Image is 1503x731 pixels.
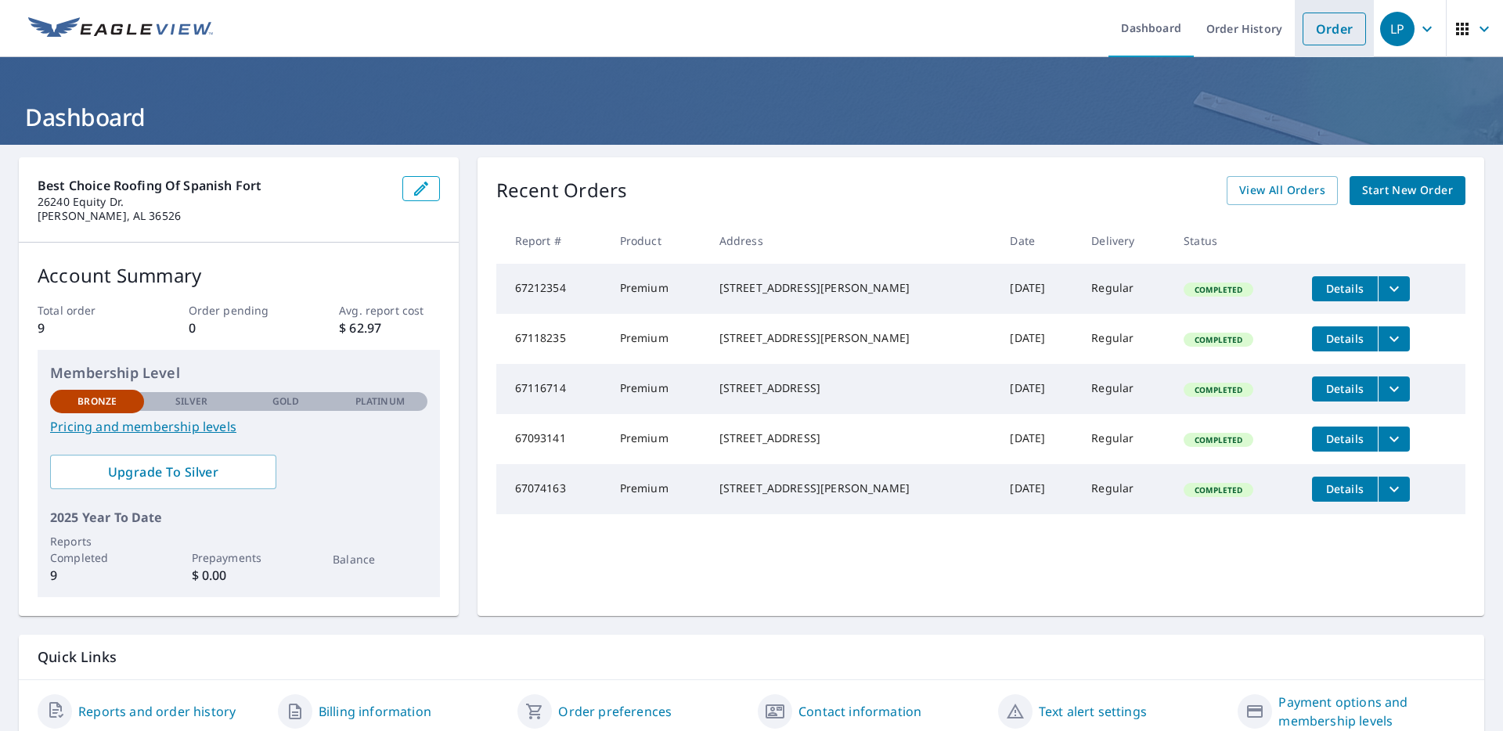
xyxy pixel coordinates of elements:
[496,218,607,264] th: Report #
[607,314,707,364] td: Premium
[1350,176,1465,205] a: Start New Order
[719,330,986,346] div: [STREET_ADDRESS][PERSON_NAME]
[1185,434,1252,445] span: Completed
[1278,693,1465,730] a: Payment options and membership levels
[1362,181,1453,200] span: Start New Order
[496,314,607,364] td: 67118235
[1321,331,1368,346] span: Details
[189,302,289,319] p: Order pending
[1378,477,1410,502] button: filesDropdownBtn-67074163
[1079,464,1171,514] td: Regular
[719,430,986,446] div: [STREET_ADDRESS]
[19,101,1484,133] h1: Dashboard
[1079,414,1171,464] td: Regular
[1321,281,1368,296] span: Details
[1378,376,1410,402] button: filesDropdownBtn-67116714
[50,417,427,436] a: Pricing and membership levels
[997,264,1079,314] td: [DATE]
[707,218,998,264] th: Address
[192,566,286,585] p: $ 0.00
[997,414,1079,464] td: [DATE]
[50,533,144,566] p: Reports Completed
[339,319,439,337] p: $ 62.97
[1312,326,1378,351] button: detailsBtn-67118235
[997,218,1079,264] th: Date
[1185,334,1252,345] span: Completed
[38,302,138,319] p: Total order
[1321,481,1368,496] span: Details
[798,702,921,721] a: Contact information
[1185,384,1252,395] span: Completed
[319,702,431,721] a: Billing information
[719,380,986,396] div: [STREET_ADDRESS]
[189,319,289,337] p: 0
[1378,427,1410,452] button: filesDropdownBtn-67093141
[50,362,427,384] p: Membership Level
[355,394,405,409] p: Platinum
[63,463,264,481] span: Upgrade To Silver
[1239,181,1325,200] span: View All Orders
[496,364,607,414] td: 67116714
[558,702,672,721] a: Order preferences
[496,464,607,514] td: 67074163
[38,209,390,223] p: [PERSON_NAME], AL 36526
[192,549,286,566] p: Prepayments
[1079,314,1171,364] td: Regular
[1079,364,1171,414] td: Regular
[997,364,1079,414] td: [DATE]
[175,394,208,409] p: Silver
[997,464,1079,514] td: [DATE]
[1312,477,1378,502] button: detailsBtn-67074163
[1185,284,1252,295] span: Completed
[1303,13,1366,45] a: Order
[1380,12,1415,46] div: LP
[1312,276,1378,301] button: detailsBtn-67212354
[78,702,236,721] a: Reports and order history
[607,364,707,414] td: Premium
[607,464,707,514] td: Premium
[607,264,707,314] td: Premium
[38,647,1465,667] p: Quick Links
[38,176,390,195] p: Best Choice Roofing Of Spanish Fort
[1039,702,1147,721] a: Text alert settings
[50,508,427,527] p: 2025 Year To Date
[1185,484,1252,495] span: Completed
[607,414,707,464] td: Premium
[1321,381,1368,396] span: Details
[1312,376,1378,402] button: detailsBtn-67116714
[496,176,628,205] p: Recent Orders
[1312,427,1378,452] button: detailsBtn-67093141
[1079,264,1171,314] td: Regular
[1378,276,1410,301] button: filesDropdownBtn-67212354
[719,280,986,296] div: [STREET_ADDRESS][PERSON_NAME]
[333,551,427,567] p: Balance
[997,314,1079,364] td: [DATE]
[38,195,390,209] p: 26240 Equity Dr.
[28,17,213,41] img: EV Logo
[607,218,707,264] th: Product
[1378,326,1410,351] button: filesDropdownBtn-67118235
[1227,176,1338,205] a: View All Orders
[339,302,439,319] p: Avg. report cost
[496,414,607,464] td: 67093141
[77,394,117,409] p: Bronze
[38,319,138,337] p: 9
[1171,218,1299,264] th: Status
[719,481,986,496] div: [STREET_ADDRESS][PERSON_NAME]
[38,261,440,290] p: Account Summary
[50,566,144,585] p: 9
[496,264,607,314] td: 67212354
[272,394,299,409] p: Gold
[50,455,276,489] a: Upgrade To Silver
[1079,218,1171,264] th: Delivery
[1321,431,1368,446] span: Details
